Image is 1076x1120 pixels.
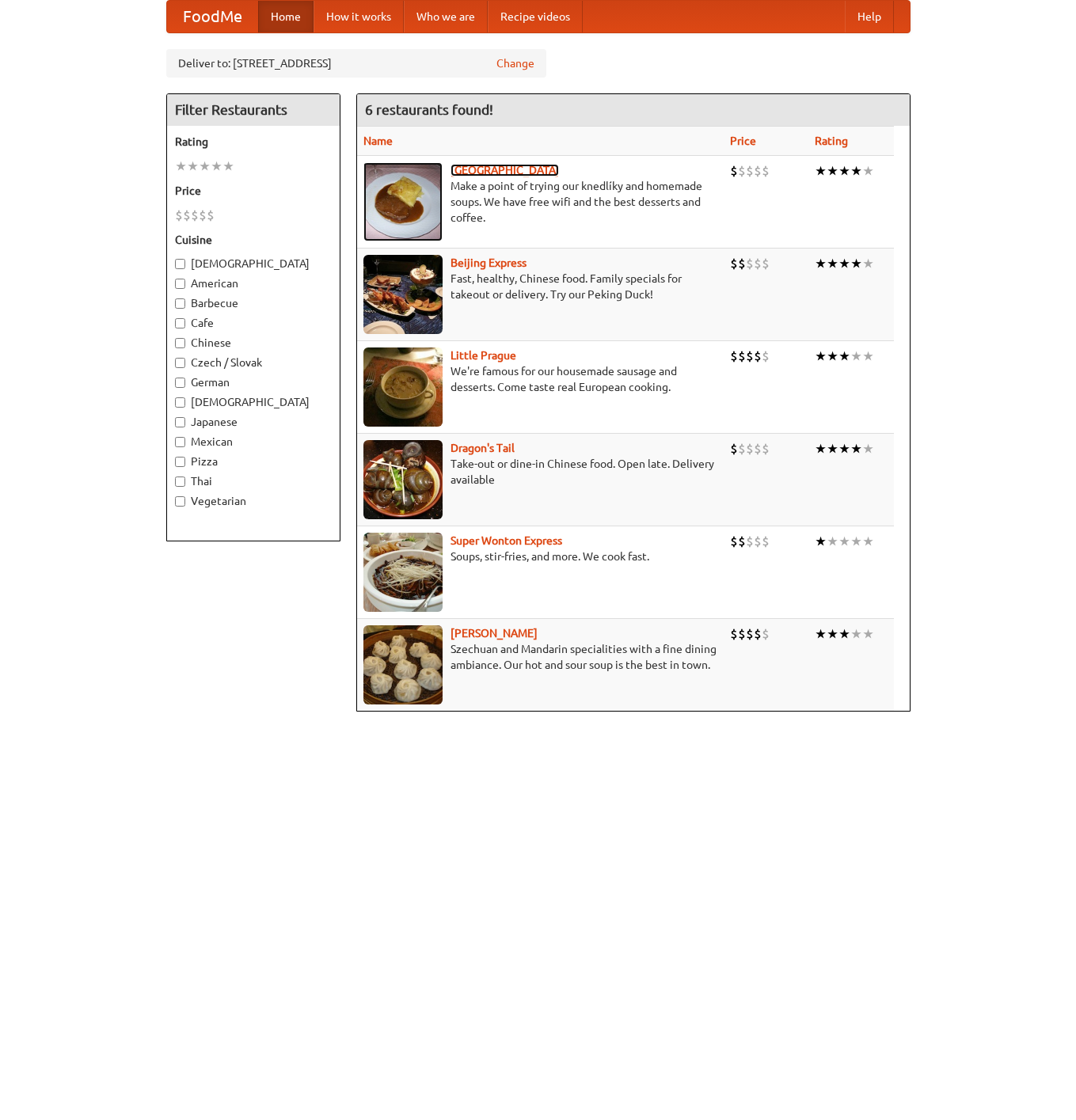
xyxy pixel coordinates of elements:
[451,627,538,640] b: [PERSON_NAME]
[175,232,332,248] h5: Cuisine
[815,625,827,643] li: ★
[746,347,754,365] li: $
[738,347,746,365] li: $
[746,255,754,272] li: $
[746,625,754,643] li: $
[363,641,718,673] p: Szechuan and Mandarin specialities with a fine dining ambiance. Our hot and sour soup is the best...
[167,94,340,126] h4: Filter Restaurants
[838,440,850,457] li: ★
[488,1,583,32] a: Recipe videos
[730,135,756,147] a: Price
[175,298,185,309] input: Barbecue
[365,102,493,117] ng-pluralize: 6 restaurants found!
[815,347,827,365] li: ★
[850,440,862,457] li: ★
[754,347,762,365] li: $
[363,625,443,704] img: shandong.jpg
[175,394,332,410] label: [DEMOGRAPHIC_DATA]
[175,496,185,507] input: Vegetarian
[754,255,762,272] li: $
[175,158,187,175] li: ★
[175,279,185,289] input: American
[175,417,185,427] input: Japanese
[738,533,746,550] li: $
[815,135,848,147] a: Rating
[175,335,332,351] label: Chinese
[167,1,258,32] a: FoodMe
[183,207,191,224] li: $
[827,533,838,550] li: ★
[850,625,862,643] li: ★
[754,162,762,180] li: $
[730,533,738,550] li: $
[738,440,746,457] li: $
[175,378,185,388] input: German
[862,533,874,550] li: ★
[363,533,443,612] img: superwonton.jpg
[862,347,874,365] li: ★
[404,1,488,32] a: Who we are
[175,315,332,331] label: Cafe
[850,162,862,180] li: ★
[762,625,770,643] li: $
[754,440,762,457] li: $
[827,255,838,272] li: ★
[746,162,754,180] li: $
[175,358,185,368] input: Czech / Slovak
[496,55,534,71] a: Change
[451,442,515,454] b: Dragon's Tail
[175,207,183,224] li: $
[175,454,332,469] label: Pizza
[838,162,850,180] li: ★
[363,456,718,488] p: Take-out or dine-in Chinese food. Open late. Delivery available
[451,164,559,177] a: [GEOGRAPHIC_DATA]
[762,255,770,272] li: $
[850,347,862,365] li: ★
[730,625,738,643] li: $
[199,207,207,224] li: $
[746,440,754,457] li: $
[207,207,215,224] li: $
[746,533,754,550] li: $
[258,1,314,32] a: Home
[845,1,894,32] a: Help
[838,347,850,365] li: ★
[363,135,393,147] a: Name
[175,374,332,390] label: German
[451,534,562,547] a: Super Wonton Express
[730,347,738,365] li: $
[363,347,443,427] img: littleprague.jpg
[762,440,770,457] li: $
[363,162,443,241] img: czechpoint.jpg
[762,533,770,550] li: $
[199,158,211,175] li: ★
[762,162,770,180] li: $
[451,349,516,362] b: Little Prague
[166,49,546,78] div: Deliver to: [STREET_ADDRESS]
[451,256,527,269] b: Beijing Express
[850,255,862,272] li: ★
[815,533,827,550] li: ★
[862,162,874,180] li: ★
[862,255,874,272] li: ★
[838,533,850,550] li: ★
[363,549,718,564] p: Soups, stir-fries, and more. We cook fast.
[730,440,738,457] li: $
[827,162,838,180] li: ★
[754,533,762,550] li: $
[211,158,222,175] li: ★
[815,162,827,180] li: ★
[827,625,838,643] li: ★
[738,162,746,180] li: $
[730,162,738,180] li: $
[363,271,718,302] p: Fast, healthy, Chinese food. Family specials for takeout or delivery. Try our Peking Duck!
[738,625,746,643] li: $
[175,275,332,291] label: American
[175,259,185,269] input: [DEMOGRAPHIC_DATA]
[730,255,738,272] li: $
[175,437,185,447] input: Mexican
[363,440,443,519] img: dragon.jpg
[363,363,718,395] p: We're famous for our housemade sausage and desserts. Come taste real European cooking.
[838,625,850,643] li: ★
